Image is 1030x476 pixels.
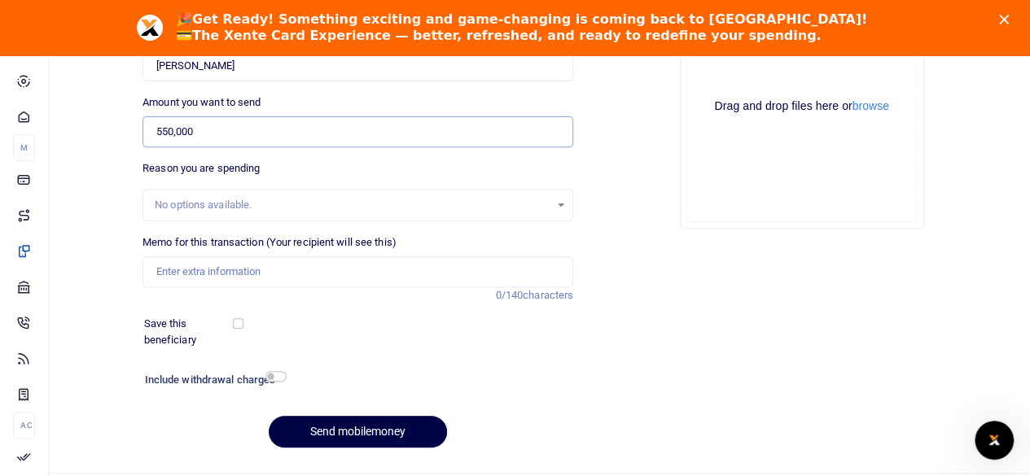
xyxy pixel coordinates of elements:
input: Loading name... [142,50,573,81]
b: The Xente Card Experience — better, refreshed, and ready to redefine your spending. [192,28,821,43]
li: M [13,134,35,161]
input: Enter extra information [142,256,573,287]
label: Amount you want to send [142,94,261,111]
label: Memo for this transaction (Your recipient will see this) [142,234,397,251]
div: Close [999,15,1015,24]
div: No options available. [155,197,550,213]
label: Save this beneficiary [144,316,236,347]
b: Get Ready! Something exciting and game-changing is coming back to [GEOGRAPHIC_DATA]! [192,11,867,27]
h6: Include withdrawal charges [145,373,279,386]
iframe: Intercom live chat [975,421,1014,460]
button: Send mobilemoney [269,416,447,448]
span: characters [523,289,573,301]
label: Reason you are spending [142,160,260,177]
div: 🎉 💳 [176,11,867,44]
button: browse [852,100,889,111]
span: 0/140 [496,289,524,301]
li: Ac [13,412,35,439]
img: Profile image for Aceng [137,15,163,41]
div: Drag and drop files here or [687,98,917,114]
input: UGX [142,116,573,147]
